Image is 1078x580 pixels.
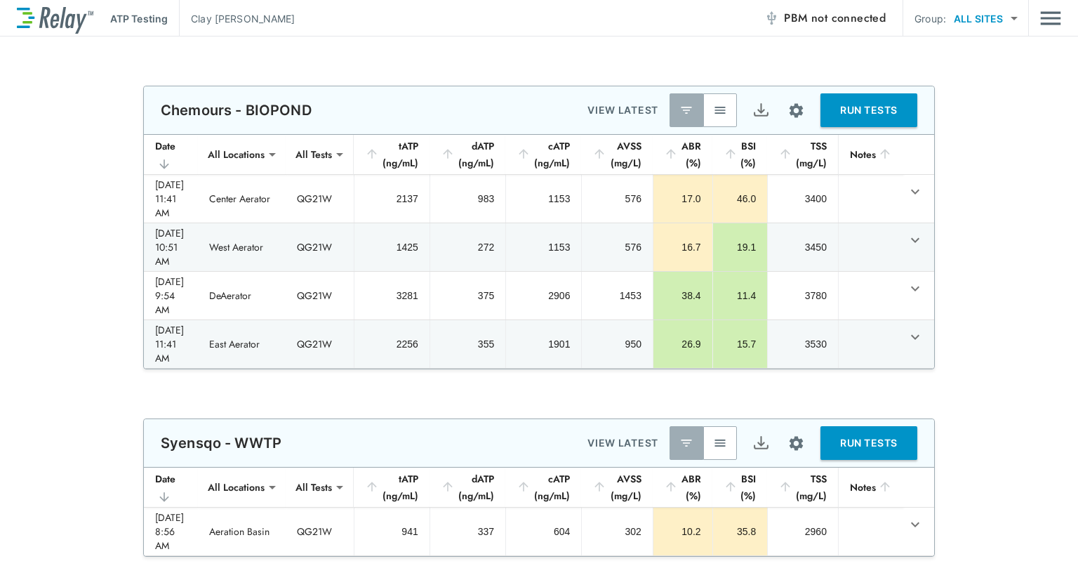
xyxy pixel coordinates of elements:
[752,102,770,119] img: Export Icon
[764,11,778,25] img: Offline Icon
[724,337,757,351] div: 15.7
[914,11,946,26] p: Group:
[155,275,187,317] div: [DATE] 9:54 AM
[903,228,927,252] button: expand row
[787,102,805,119] img: Settings Icon
[679,103,693,117] img: Latest
[593,289,641,303] div: 1453
[198,223,286,271] td: West Aerator
[17,4,93,34] img: LuminUltra Relay
[724,525,757,539] div: 35.8
[441,289,494,303] div: 375
[587,435,658,452] p: VIEW LATEST
[903,180,927,204] button: expand row
[517,289,570,303] div: 2906
[441,192,494,206] div: 983
[724,470,757,504] div: BSI (%)
[778,92,815,129] button: Site setup
[592,138,641,171] div: AVSS (mg/L)
[286,320,354,368] td: QG21W
[752,435,770,452] img: Export Icon
[713,103,727,117] img: View All
[784,8,886,28] span: PBM
[779,289,827,303] div: 3780
[517,240,570,254] div: 1153
[365,470,418,504] div: tATP (ng/mL)
[198,508,286,555] td: Aeration Basin
[441,525,494,539] div: 337
[517,138,570,171] div: cATP (ng/mL)
[517,192,570,206] div: 1153
[724,138,757,171] div: BSI (%)
[517,470,570,504] div: cATP (ng/mL)
[366,240,418,254] div: 1425
[679,436,693,450] img: Latest
[286,140,342,169] div: All Tests
[286,473,342,501] div: All Tests
[110,11,168,26] p: ATP Testing
[286,272,354,319] td: QG21W
[744,93,778,127] button: Export
[778,138,827,171] div: TSS (mg/L)
[155,323,187,365] div: [DATE] 11:41 AM
[198,473,274,501] div: All Locations
[198,272,286,319] td: DeAerator
[787,435,805,452] img: Settings Icon
[665,525,701,539] div: 10.2
[441,240,494,254] div: 272
[198,140,274,169] div: All Locations
[820,93,917,127] button: RUN TESTS
[724,240,757,254] div: 19.1
[778,470,827,504] div: TSS (mg/L)
[850,479,892,496] div: Notes
[665,192,701,206] div: 17.0
[744,426,778,460] button: Export
[366,289,418,303] div: 3281
[1040,5,1061,32] img: Drawer Icon
[903,513,927,536] button: expand row
[365,138,418,171] div: tATP (ng/mL)
[850,146,892,163] div: Notes
[144,135,198,175] th: Date
[517,525,570,539] div: 604
[664,470,701,504] div: ABR (%)
[665,337,701,351] div: 26.9
[779,240,827,254] div: 3450
[665,289,701,303] div: 38.4
[144,135,934,369] table: sticky table
[587,102,658,119] p: VIEW LATEST
[778,425,815,462] button: Site setup
[779,192,827,206] div: 3400
[779,525,827,539] div: 2960
[441,138,494,171] div: dATP (ng/mL)
[191,11,295,26] p: Clay [PERSON_NAME]
[441,337,494,351] div: 355
[759,4,891,32] button: PBM not connected
[155,226,187,268] div: [DATE] 10:51 AM
[144,468,198,508] th: Date
[811,10,886,26] span: not connected
[903,277,927,301] button: expand row
[593,192,641,206] div: 576
[155,510,187,553] div: [DATE] 8:56 AM
[366,525,418,539] div: 941
[441,470,494,504] div: dATP (ng/mL)
[593,337,641,351] div: 950
[286,223,354,271] td: QG21W
[366,337,418,351] div: 2256
[366,192,418,206] div: 2137
[144,468,934,556] table: sticky table
[198,175,286,223] td: Center Aerator
[724,289,757,303] div: 11.4
[593,240,641,254] div: 576
[286,175,354,223] td: QG21W
[779,337,827,351] div: 3530
[593,525,641,539] div: 302
[903,325,927,349] button: expand row
[286,508,354,555] td: QG21W
[155,178,187,220] div: [DATE] 11:41 AM
[198,320,286,368] td: East Aerator
[517,337,570,351] div: 1901
[1040,5,1061,32] button: Main menu
[820,426,917,460] button: RUN TESTS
